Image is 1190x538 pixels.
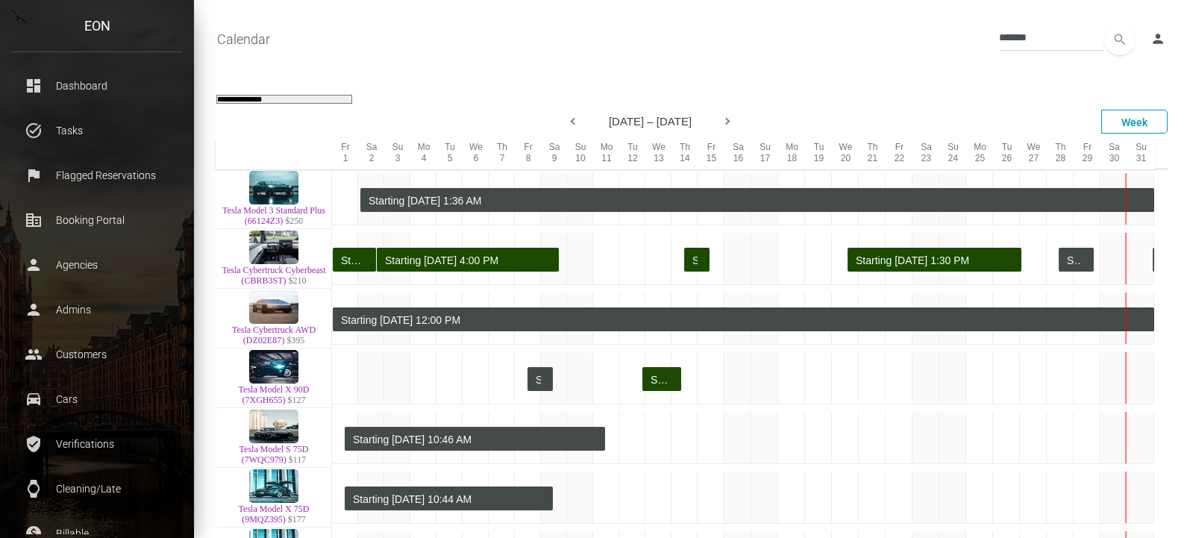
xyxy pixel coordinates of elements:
[939,140,966,169] div: Su 24
[912,140,939,169] div: Sa 23
[1047,140,1074,169] div: Th 28
[1101,110,1168,134] div: Week
[993,140,1020,169] div: Tu 26
[239,504,310,525] a: Tesla Model X 75D (9MQZ395)
[11,67,183,104] a: dashboard Dashboard
[11,157,183,194] a: flag Flagged Reservations
[249,410,298,443] img: Tesla Model S 75D (7WQC979)
[966,140,993,169] div: Mo 25
[1150,31,1165,46] i: person
[1074,140,1100,169] div: Fr 29
[848,248,1021,272] div: Rented for 6 days, 12 hours by Jaemo Gu . Current status is completed .
[1139,25,1179,54] a: person
[671,140,698,169] div: Th 14
[249,350,298,384] img: Tesla Model X 90D (7XGH655)
[515,140,541,169] div: Fr 8
[22,209,172,231] p: Booking Portal
[11,246,183,284] a: person Agencies
[341,308,1142,332] div: Starting [DATE] 12:00 PM
[360,188,1154,212] div: Rented for 90 days, 12 hours by Admin Block . Current status is rental .
[1059,248,1094,272] div: Rented for 1 day, 8 hours by Admin Block . Current status is rental .
[463,140,489,169] div: We 6
[410,140,436,169] div: Mo 4
[11,112,183,149] a: task_alt Tasks
[353,428,593,451] div: Starting [DATE] 10:46 AM
[385,248,547,272] div: Starting [DATE] 4:00 PM
[333,307,1154,331] div: Rented for 168 days, 14 hours by Admin Block . Current status is rental .
[249,290,298,324] img: Tesla Cybertruck AWD (DZ02E87)
[564,111,579,134] div: Previous
[724,140,751,169] div: Sa 16
[333,248,376,272] div: Rented for 7 days by Trevor Williams . Current status is completed .
[22,119,172,142] p: Tasks
[489,140,515,169] div: Th 7
[216,169,332,229] td: Tesla Model 3 Standard Plus (66124Z3) $250 5YJ3E1EA3KF301582
[216,408,332,468] td: Tesla Model S 75D (7WQC979) $117 5YJSA1E26GF175273
[692,248,698,272] div: Starting [DATE] 11:00 AM
[22,75,172,97] p: Dashboard
[239,384,310,405] a: Tesla Model X 90D (7XGH655)
[217,21,270,58] a: Calendar
[175,110,1126,133] div: [DATE] – [DATE]
[11,336,183,373] a: people Customers
[332,140,358,169] div: Fr 1
[232,325,316,345] a: Tesla Cybertruck AWD (DZ02E87)
[593,140,619,169] div: Mo 11
[216,289,332,348] td: Tesla Cybertruck AWD (DZ02E87) $395 7G2CEHED4RA034122
[859,140,886,169] div: Th 21
[536,368,541,392] div: Starting [DATE] 10:43 AM
[286,335,304,345] span: $395
[11,201,183,239] a: corporate_fare Booking Portal
[358,140,384,169] div: Sa 2
[684,248,710,272] div: Rented for 1 day by Tyler Washburn . Current status is completed .
[22,164,172,187] p: Flagged Reservations
[369,189,1142,213] div: Starting [DATE] 1:36 AM
[345,487,553,510] div: Rented for 8 days by Admin Block . Current status is rental .
[11,470,183,507] a: watch Cleaning/Late
[856,248,1009,272] div: Starting [DATE] 1:30 PM
[527,367,553,391] div: Rented for 1 day by Admin Block . Current status is rental .
[22,254,172,276] p: Agencies
[541,140,567,169] div: Sa 9
[289,454,307,465] span: $117
[285,216,303,226] span: $250
[222,205,325,226] a: Tesla Model 3 Standard Plus (66124Z3)
[288,395,306,405] span: $127
[1104,25,1135,55] button: search
[22,343,172,366] p: Customers
[751,140,778,169] div: Su 17
[22,478,172,500] p: Cleaning/Late
[222,265,325,286] a: Tesla Cybertruck Cyberbeast (CBRB3ST)
[645,140,671,169] div: We 13
[22,433,172,455] p: Verifications
[249,469,298,503] img: Tesla Model X 75D (9MQZ395)
[11,381,183,418] a: drive_eta Cars
[567,140,593,169] div: Su 10
[353,487,541,511] div: Starting [DATE] 10:44 AM
[436,140,463,169] div: Tu 5
[1127,140,1154,169] div: Su 31
[721,111,736,134] div: Next
[619,140,645,169] div: Tu 12
[384,140,410,169] div: Su 3
[216,348,332,408] td: Tesla Model X 90D (7XGH655) $127 5YJXCAE29GF021477
[642,367,681,391] div: Rented for 1 day, 13 hours by Michael croll . Current status is completed .
[651,368,669,392] div: Starting [DATE] 8:00 PM
[1020,140,1047,169] div: We 27
[11,425,183,463] a: verified_user Verifications
[805,140,832,169] div: Tu 19
[249,171,298,204] img: Tesla Model 3 Standard Plus (66124Z3)
[216,468,332,528] td: Tesla Model X 75D (9MQZ395) $177 5YJXCBE27GF028515
[698,140,724,169] div: Fr 15
[216,229,332,289] td: Tesla Cybertruck Cyberbeast (CBRB3ST) $210 7G2CEHEE4RA013554
[22,298,172,321] p: Admins
[1153,248,1162,272] div: Rented for 1 day, 20 hours by Admin Block . Current status is rental .
[289,275,307,286] span: $210
[239,444,309,465] a: Tesla Model S 75D (7WQC979)
[886,140,912,169] div: Fr 22
[1100,140,1127,169] div: Sa 30
[377,248,559,272] div: Rented for 7 days by Trevor Williams . Current status is completed .
[22,388,172,410] p: Cars
[249,231,298,264] img: Tesla Cybertruck Cyberbeast (CBRB3ST)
